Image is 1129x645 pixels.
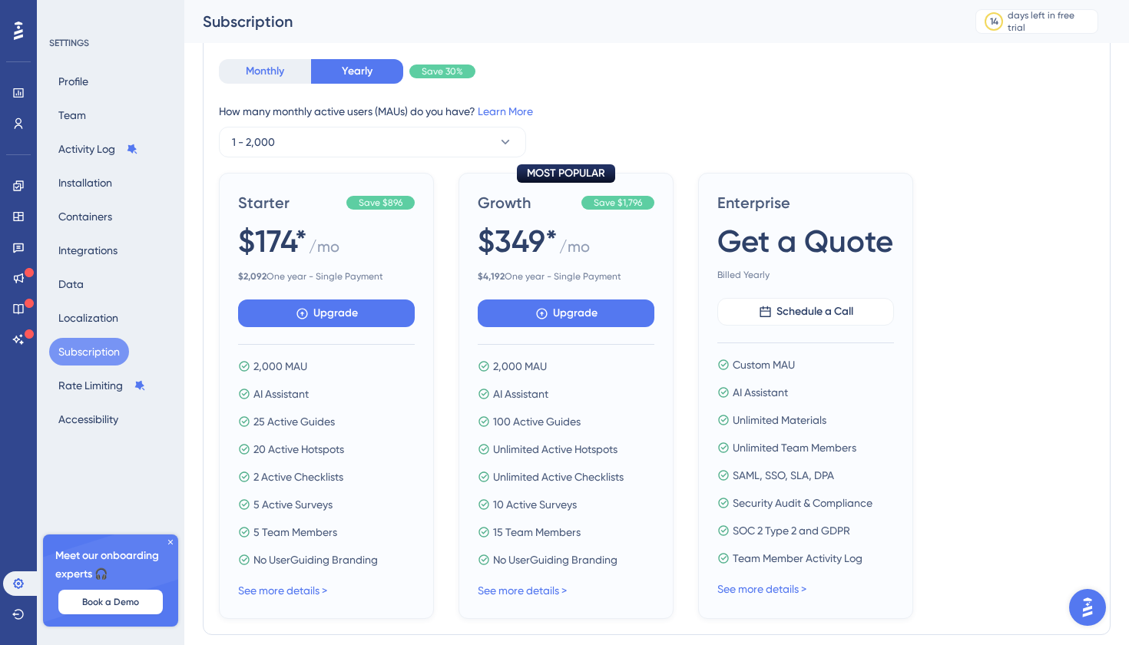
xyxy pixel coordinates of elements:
span: Get a Quote [717,220,893,263]
button: Activity Log [49,135,147,163]
a: See more details > [717,583,806,595]
span: $174* [238,220,307,263]
span: $349* [478,220,558,263]
span: 5 Active Surveys [253,495,333,514]
span: 100 Active Guides [493,412,581,431]
button: Containers [49,203,121,230]
div: How many monthly active users (MAUs) do you have? [219,102,1094,121]
span: Custom MAU [733,356,795,374]
button: Localization [49,304,127,332]
button: Rate Limiting [49,372,155,399]
span: 15 Team Members [493,523,581,541]
a: See more details > [238,584,327,597]
span: Unlimited Team Members [733,438,856,457]
span: Save $896 [359,197,402,209]
button: Upgrade [238,299,415,327]
b: $ 4,192 [478,271,505,282]
span: 2 Active Checklists [253,468,343,486]
iframe: UserGuiding AI Assistant Launcher [1064,584,1111,630]
button: Upgrade [478,299,654,327]
span: AI Assistant [253,385,309,403]
a: See more details > [478,584,567,597]
button: Profile [49,68,98,95]
button: Subscription [49,338,129,365]
button: Installation [49,169,121,197]
div: SETTINGS [49,37,174,49]
span: Enterprise [717,192,894,213]
div: Subscription [203,11,937,32]
span: Unlimited Active Hotspots [493,440,617,458]
span: One year - Single Payment [478,270,654,283]
button: Team [49,101,95,129]
span: 10 Active Surveys [493,495,577,514]
div: 14 [990,15,998,28]
span: 20 Active Hotspots [253,440,344,458]
span: Upgrade [553,304,598,322]
button: Yearly [311,59,403,84]
span: One year - Single Payment [238,270,415,283]
span: 2,000 MAU [493,357,547,375]
button: Monthly [219,59,311,84]
button: Schedule a Call [717,298,894,326]
span: 1 - 2,000 [232,133,275,151]
span: 25 Active Guides [253,412,335,431]
button: Data [49,270,93,298]
span: / mo [559,236,590,264]
span: Schedule a Call [776,303,853,321]
span: SAML, SSO, SLA, DPA [733,466,834,485]
span: No UserGuiding Branding [253,551,378,569]
span: Upgrade [313,304,358,322]
b: $ 2,092 [238,271,267,282]
span: Meet our onboarding experts 🎧 [55,547,166,584]
span: Growth [478,192,575,213]
span: Billed Yearly [717,269,894,281]
a: Learn More [478,105,533,117]
span: No UserGuiding Branding [493,551,617,569]
span: Save $1,796 [594,197,642,209]
span: SOC 2 Type 2 and GDPR [733,521,850,540]
span: AI Assistant [733,383,788,402]
button: Accessibility [49,405,127,433]
button: Integrations [49,237,127,264]
span: 2,000 MAU [253,357,307,375]
span: Book a Demo [82,596,139,608]
button: 1 - 2,000 [219,127,526,157]
span: Starter [238,192,340,213]
span: Unlimited Materials [733,411,826,429]
span: AI Assistant [493,385,548,403]
button: Book a Demo [58,590,163,614]
span: 5 Team Members [253,523,337,541]
span: Team Member Activity Log [733,549,862,567]
div: days left in free trial [1008,9,1093,34]
span: Save 30% [422,65,463,78]
span: / mo [309,236,339,264]
div: MOST POPULAR [517,164,615,183]
span: Unlimited Active Checklists [493,468,624,486]
span: Security Audit & Compliance [733,494,872,512]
